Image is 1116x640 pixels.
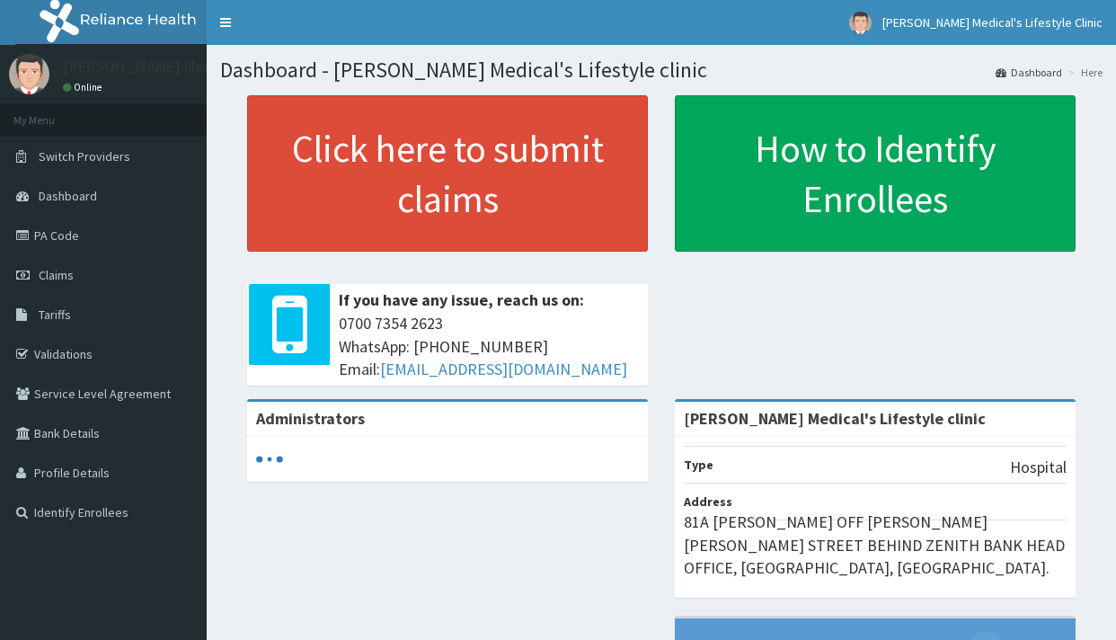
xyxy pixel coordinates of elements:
span: Switch Providers [39,148,130,164]
a: Click here to submit claims [247,95,648,252]
img: User Image [849,12,872,34]
a: Online [63,81,106,93]
a: Dashboard [996,65,1062,80]
span: Claims [39,267,74,283]
span: 0700 7354 2623 WhatsApp: [PHONE_NUMBER] Email: [339,312,639,381]
strong: [PERSON_NAME] Medical's Lifestyle clinic [684,408,986,429]
p: Hospital [1010,456,1067,479]
p: [PERSON_NAME] Medical's Lifestyle Clinic [63,58,357,75]
span: Tariffs [39,307,71,323]
p: 81A [PERSON_NAME] OFF [PERSON_NAME] [PERSON_NAME] STREET BEHIND ZENITH BANK HEAD OFFICE, [GEOGRAP... [684,511,1067,580]
b: Address [684,493,732,510]
a: [EMAIL_ADDRESS][DOMAIN_NAME] [380,359,627,379]
b: If you have any issue, reach us on: [339,289,584,310]
h1: Dashboard - [PERSON_NAME] Medical's Lifestyle clinic [220,58,1103,82]
span: [PERSON_NAME] Medical's Lifestyle Clinic [882,14,1103,31]
li: Here [1064,65,1103,80]
img: User Image [9,54,49,94]
b: Type [684,457,713,473]
span: Dashboard [39,188,97,204]
svg: audio-loading [256,446,283,473]
b: Administrators [256,408,365,429]
a: How to Identify Enrollees [675,95,1076,252]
